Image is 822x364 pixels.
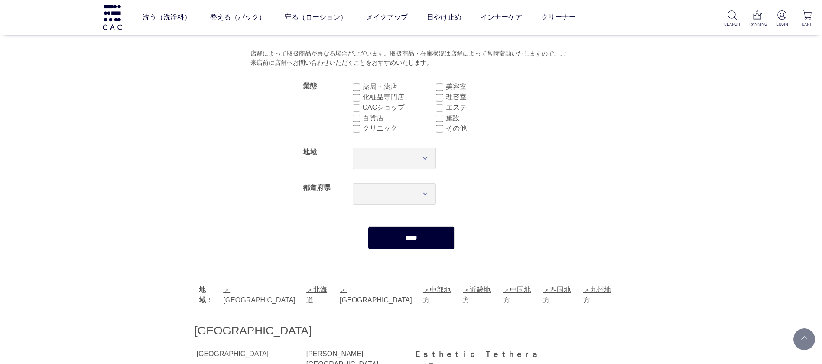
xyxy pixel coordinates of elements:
[223,286,296,304] a: [GEOGRAPHIC_DATA]
[250,49,572,68] div: 店舗によって取扱商品が異なる場合がございます。取扱商品・在庫状況は店舗によって常時変動いたしますので、ご来店前に店舗へお問い合わせいただくことをおすすめいたします。
[774,10,790,27] a: LOGIN
[799,21,815,27] p: CART
[583,286,611,304] a: 九州地方
[210,5,266,30] a: 整える（パック）
[446,113,519,123] label: 施設
[463,286,491,304] a: 近畿地方
[366,5,408,30] a: メイクアップ
[423,286,451,304] a: 中部地方
[446,92,519,102] label: 理容室
[303,148,317,156] label: 地域
[340,286,412,304] a: [GEOGRAPHIC_DATA]
[306,286,327,304] a: 北海道
[195,323,628,338] h2: [GEOGRAPHIC_DATA]
[199,285,219,305] div: 地域：
[101,5,123,30] img: logo
[446,102,519,113] label: エステ
[414,349,608,360] div: Ｅｓｔｈｅｔｉｃ Ｔｅｔｈｅｒａ
[774,21,790,27] p: LOGIN
[427,5,461,30] a: 日やけ止め
[541,5,576,30] a: クリーナー
[503,286,531,304] a: 中国地方
[285,5,347,30] a: 守る（ローション）
[363,92,436,102] label: 化粧品専門店
[446,82,519,92] label: 美容室
[363,102,436,113] label: CACショップ
[363,82,436,92] label: 薬局・薬店
[543,286,571,304] a: 四国地方
[724,21,740,27] p: SEARCH
[303,184,331,191] label: 都道府県
[749,10,765,27] a: RANKING
[481,5,522,30] a: インナーケア
[799,10,815,27] a: CART
[446,123,519,134] label: その他
[749,21,765,27] p: RANKING
[363,113,436,123] label: 百貨店
[197,349,305,359] div: [GEOGRAPHIC_DATA]
[143,5,191,30] a: 洗う（洗浄料）
[363,123,436,134] label: クリニック
[724,10,740,27] a: SEARCH
[303,82,317,90] label: 業態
